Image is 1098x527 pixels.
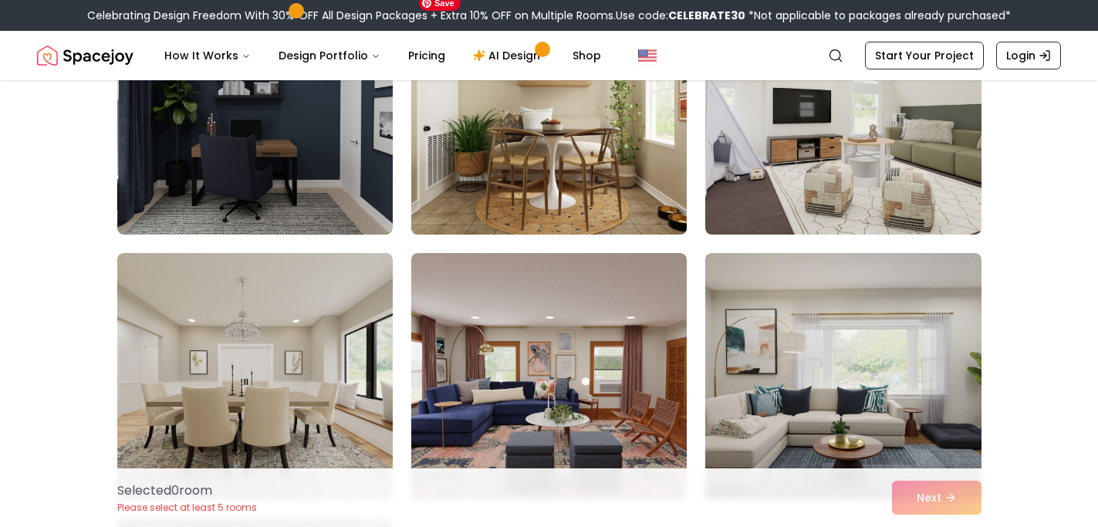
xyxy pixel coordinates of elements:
nav: Main [152,40,613,71]
span: Use code: [616,8,745,23]
img: Room room-7 [117,253,393,500]
button: Design Portfolio [266,40,393,71]
a: Spacejoy [37,40,133,71]
a: Login [996,42,1061,69]
img: Room room-9 [705,253,981,500]
a: Pricing [396,40,458,71]
a: Shop [560,40,613,71]
span: *Not applicable to packages already purchased* [745,8,1011,23]
nav: Global [37,31,1061,80]
button: How It Works [152,40,263,71]
p: Please select at least 5 rooms [117,502,257,514]
img: United States [638,46,657,65]
a: Start Your Project [865,42,984,69]
p: Selected 0 room [117,481,257,500]
img: Room room-8 [411,253,687,500]
img: Spacejoy Logo [37,40,133,71]
b: CELEBRATE30 [668,8,745,23]
div: Celebrating Design Freedom With 30% OFF All Design Packages + Extra 10% OFF on Multiple Rooms. [87,8,1011,23]
a: AI Design [461,40,557,71]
